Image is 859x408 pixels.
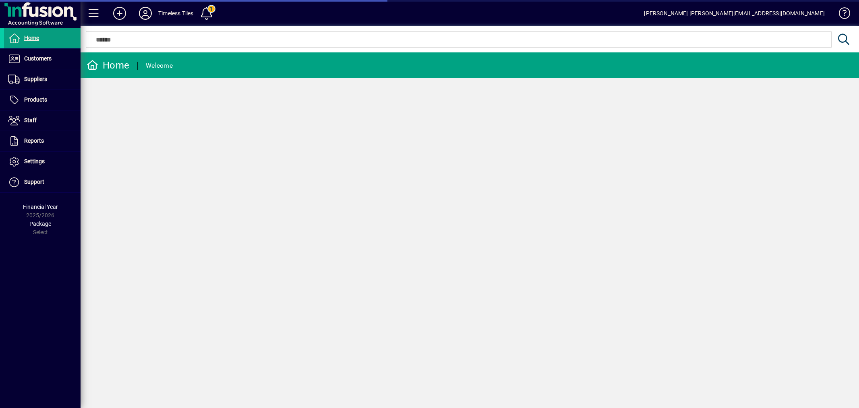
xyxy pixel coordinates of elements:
[4,152,81,172] a: Settings
[24,137,44,144] span: Reports
[24,158,45,164] span: Settings
[24,179,44,185] span: Support
[4,110,81,131] a: Staff
[158,7,193,20] div: Timeless Tiles
[107,6,132,21] button: Add
[24,96,47,103] span: Products
[4,69,81,90] a: Suppliers
[24,117,37,123] span: Staff
[23,204,58,210] span: Financial Year
[87,59,129,72] div: Home
[132,6,158,21] button: Profile
[24,55,52,62] span: Customers
[833,2,849,28] a: Knowledge Base
[146,59,173,72] div: Welcome
[29,221,51,227] span: Package
[4,172,81,192] a: Support
[24,76,47,82] span: Suppliers
[4,90,81,110] a: Products
[4,131,81,151] a: Reports
[24,35,39,41] span: Home
[644,7,825,20] div: [PERSON_NAME] [PERSON_NAME][EMAIL_ADDRESS][DOMAIN_NAME]
[4,49,81,69] a: Customers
